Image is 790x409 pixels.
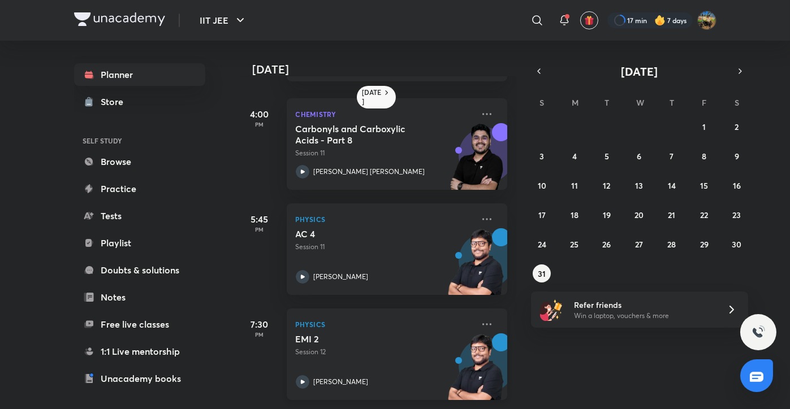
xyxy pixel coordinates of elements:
abbr: Thursday [670,97,674,108]
abbr: August 15, 2025 [700,180,708,191]
abbr: August 29, 2025 [700,239,709,250]
abbr: August 1, 2025 [702,121,706,132]
abbr: August 7, 2025 [670,151,674,162]
button: August 21, 2025 [663,206,681,224]
abbr: Monday [572,97,579,108]
a: Practice [74,177,205,200]
abbr: August 4, 2025 [572,151,577,162]
button: August 12, 2025 [598,176,616,194]
img: streak [654,15,666,26]
img: referral [540,298,563,321]
a: 1:1 Live mentorship [74,340,205,363]
abbr: August 27, 2025 [635,239,643,250]
p: PM [237,121,282,128]
div: Store [101,95,131,108]
a: Playlist [74,232,205,254]
abbr: August 25, 2025 [570,239,579,250]
abbr: August 18, 2025 [571,210,579,220]
button: August 9, 2025 [728,147,746,165]
button: August 15, 2025 [695,176,713,194]
button: August 4, 2025 [565,147,584,165]
button: August 11, 2025 [565,176,584,194]
button: avatar [580,11,598,29]
p: Session 11 [296,242,473,252]
button: August 8, 2025 [695,147,713,165]
abbr: August 22, 2025 [700,210,708,220]
abbr: August 17, 2025 [538,210,546,220]
button: August 1, 2025 [695,118,713,136]
p: [PERSON_NAME] [314,272,369,282]
button: August 13, 2025 [630,176,648,194]
p: Session 11 [296,148,473,158]
abbr: August 12, 2025 [603,180,611,191]
h5: 5:45 [237,212,282,226]
abbr: August 13, 2025 [635,180,643,191]
abbr: August 2, 2025 [735,121,739,132]
abbr: August 24, 2025 [538,239,546,250]
p: [PERSON_NAME] [PERSON_NAME] [314,167,425,177]
button: August 23, 2025 [728,206,746,224]
h6: Refer friends [574,299,713,311]
button: August 22, 2025 [695,206,713,224]
a: Company Logo [74,12,165,29]
a: Planner [74,63,205,86]
img: unacademy [445,228,507,306]
p: PM [237,331,282,338]
p: Win a laptop, vouchers & more [574,311,713,321]
abbr: Wednesday [636,97,644,108]
abbr: August 8, 2025 [702,151,706,162]
abbr: August 14, 2025 [668,180,676,191]
abbr: August 28, 2025 [667,239,676,250]
button: August 6, 2025 [630,147,648,165]
button: August 14, 2025 [663,176,681,194]
button: August 31, 2025 [533,264,551,282]
abbr: August 11, 2025 [571,180,578,191]
span: [DATE] [621,64,658,79]
abbr: Friday [702,97,706,108]
button: August 29, 2025 [695,235,713,253]
button: August 24, 2025 [533,235,551,253]
abbr: August 19, 2025 [603,210,611,220]
h5: 7:30 [237,317,282,331]
img: avatar [584,15,594,25]
img: Shivam Munot [697,11,716,30]
h5: AC 4 [296,228,437,240]
h5: 4:00 [237,107,282,121]
h4: [DATE] [253,63,519,76]
button: August 20, 2025 [630,206,648,224]
img: unacademy [445,123,507,201]
abbr: August 31, 2025 [538,268,546,279]
h5: Carbonyls and Carboxylic Acids - Part 8 [296,123,437,146]
abbr: August 23, 2025 [732,210,741,220]
h5: EMI 2 [296,333,437,345]
a: Unacademy books [74,367,205,390]
button: August 3, 2025 [533,147,551,165]
abbr: August 30, 2025 [732,239,741,250]
img: ttu [752,325,765,339]
button: August 17, 2025 [533,206,551,224]
button: August 5, 2025 [598,147,616,165]
a: Tests [74,204,205,227]
p: Session 12 [296,347,473,357]
button: August 18, 2025 [565,206,584,224]
button: August 7, 2025 [663,147,681,165]
img: Company Logo [74,12,165,26]
button: August 27, 2025 [630,235,648,253]
abbr: August 6, 2025 [637,151,641,162]
button: August 2, 2025 [728,118,746,136]
abbr: Saturday [735,97,739,108]
abbr: August 26, 2025 [603,239,611,250]
h6: [DATE] [362,88,382,106]
abbr: Sunday [539,97,544,108]
button: August 19, 2025 [598,206,616,224]
button: August 28, 2025 [663,235,681,253]
p: Physics [296,212,473,226]
button: [DATE] [547,63,732,79]
abbr: August 10, 2025 [538,180,546,191]
a: Store [74,90,205,113]
abbr: August 21, 2025 [668,210,675,220]
button: August 30, 2025 [728,235,746,253]
h6: SELF STUDY [74,131,205,150]
p: Chemistry [296,107,473,121]
abbr: August 16, 2025 [733,180,741,191]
